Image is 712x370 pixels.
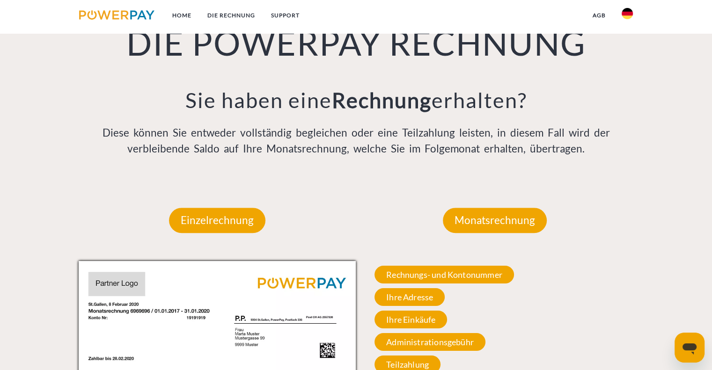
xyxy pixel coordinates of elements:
p: Einzelrechnung [169,208,265,233]
h1: DIE POWERPAY RECHNUNG [79,22,633,64]
img: de [622,8,633,19]
p: Diese können Sie entweder vollständig begleichen oder eine Teilzahlung leisten, in diesem Fall wi... [79,125,633,157]
a: DIE RECHNUNG [199,7,263,24]
h3: Sie haben eine erhalten? [79,87,633,113]
p: Monatsrechnung [443,208,547,233]
b: Rechnung [331,87,431,113]
span: Ihre Adresse [374,288,445,306]
span: Ihre Einkäufe [374,311,447,328]
a: Home [164,7,199,24]
img: logo-powerpay.svg [79,10,154,20]
span: Administrationsgebühr [374,333,485,351]
a: SUPPORT [263,7,308,24]
span: Rechnungs- und Kontonummer [374,266,514,283]
iframe: Schaltfläche zum Öffnen des Messaging-Fensters [675,333,705,363]
a: agb [585,7,614,24]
